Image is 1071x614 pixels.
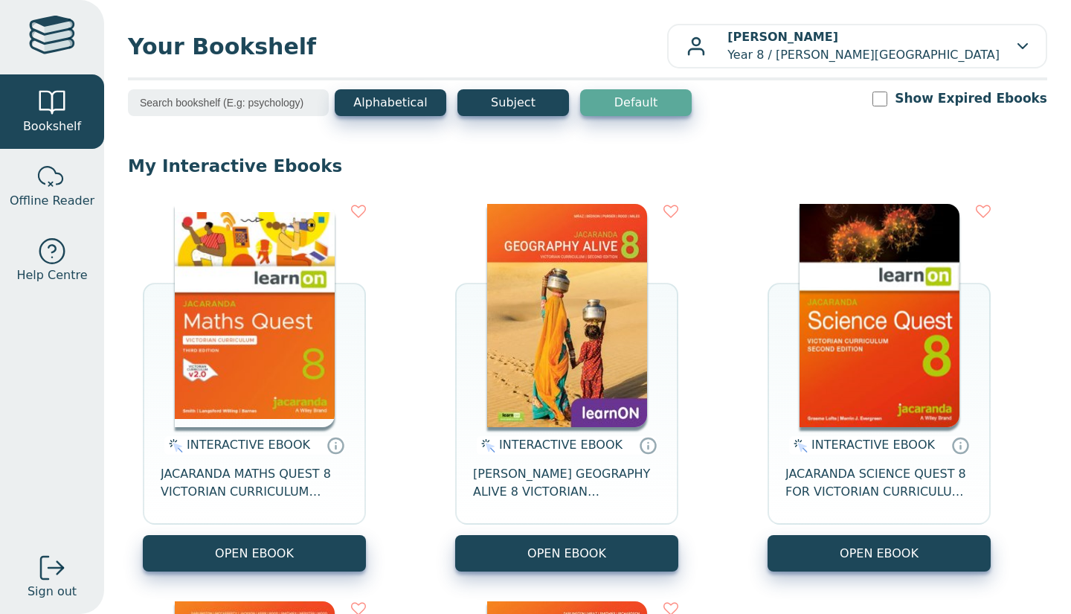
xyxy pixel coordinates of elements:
span: Help Centre [16,266,87,284]
button: Alphabetical [335,89,446,116]
button: OPEN EBOOK [455,535,678,572]
button: OPEN EBOOK [143,535,366,572]
p: Year 8 / [PERSON_NAME][GEOGRAPHIC_DATA] [727,28,1000,64]
span: JACARANDA SCIENCE QUEST 8 FOR VICTORIAN CURRICULUM LEARNON 2E EBOOK [785,465,973,501]
span: INTERACTIVE EBOOK [187,438,310,452]
a: Interactive eBooks are accessed online via the publisher’s portal. They contain interactive resou... [327,436,344,454]
img: interactive.svg [789,437,808,455]
span: Bookshelf [23,118,81,135]
button: Subject [457,89,569,116]
span: INTERACTIVE EBOOK [811,438,935,452]
button: OPEN EBOOK [768,535,991,572]
img: c004558a-e884-43ec-b87a-da9408141e80.jpg [175,204,335,427]
span: JACARANDA MATHS QUEST 8 VICTORIAN CURRICULUM LEARNON EBOOK 3E [161,465,348,501]
span: INTERACTIVE EBOOK [499,438,623,452]
button: Default [580,89,692,116]
b: [PERSON_NAME] [727,30,838,44]
img: fffb2005-5288-ea11-a992-0272d098c78b.png [800,204,959,427]
img: 5407fe0c-7f91-e911-a97e-0272d098c78b.jpg [487,204,647,427]
a: Interactive eBooks are accessed online via the publisher’s portal. They contain interactive resou... [639,436,657,454]
span: Your Bookshelf [128,30,667,63]
button: [PERSON_NAME]Year 8 / [PERSON_NAME][GEOGRAPHIC_DATA] [667,24,1047,68]
span: [PERSON_NAME] GEOGRAPHY ALIVE 8 VICTORIAN CURRICULUM LEARNON EBOOK 2E [473,465,660,501]
a: Interactive eBooks are accessed online via the publisher’s portal. They contain interactive resou... [951,436,969,454]
span: Sign out [28,583,77,601]
p: My Interactive Ebooks [128,155,1047,177]
input: Search bookshelf (E.g: psychology) [128,89,329,116]
span: Offline Reader [10,192,94,210]
img: interactive.svg [477,437,495,455]
label: Show Expired Ebooks [895,89,1047,108]
img: interactive.svg [164,437,183,455]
